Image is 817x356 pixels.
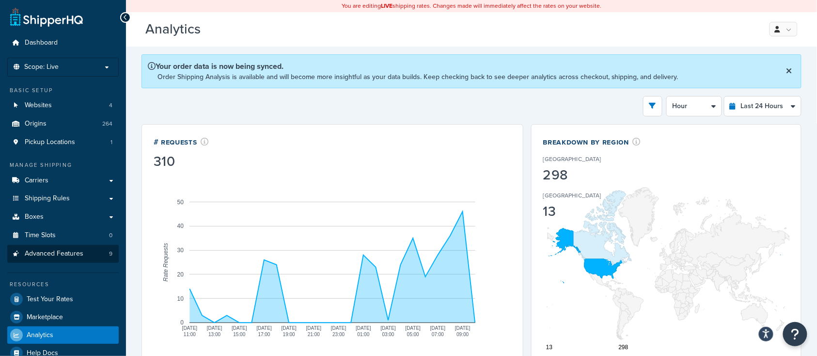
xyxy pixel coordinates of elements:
text: 19:00 [283,332,295,337]
span: Dashboard [25,39,58,47]
span: Time Slots [25,231,56,240]
text: [DATE] [256,325,272,331]
text: 11:00 [184,332,196,337]
text: [DATE] [455,325,471,331]
span: Shipping Rules [25,194,70,203]
span: 9 [109,250,112,258]
text: 13:00 [208,332,220,337]
button: Open Resource Center [783,322,807,346]
text: Rate Requests [162,243,169,281]
text: 13 [546,344,553,351]
p: [GEOGRAPHIC_DATA] [543,191,601,200]
text: [DATE] [306,325,322,331]
span: Advanced Features [25,250,83,258]
text: [DATE] [331,325,346,331]
span: Scope: Live [24,63,59,71]
a: Dashboard [7,34,119,52]
text: 17:00 [258,332,270,337]
span: 4 [109,101,112,110]
text: [DATE] [380,325,396,331]
text: 15:00 [233,332,245,337]
text: 23:00 [332,332,345,337]
text: 01:00 [358,332,370,337]
text: [DATE] [356,325,371,331]
text: 298 [618,344,628,351]
text: 50 [177,198,184,205]
text: 09:00 [456,332,469,337]
span: 1 [110,138,112,146]
text: [DATE] [282,325,297,331]
a: Shipping Rules [7,190,119,208]
span: Analytics [27,331,53,340]
text: 30 [177,247,184,254]
span: Test Your Rates [27,295,73,304]
text: [DATE] [207,325,222,331]
span: Beta [203,25,236,36]
text: 0 [180,319,184,326]
svg: A chart. [543,172,790,356]
p: Order Shipping Analysis is available and will become more insightful as your data builds. Keep ch... [157,72,678,82]
svg: A chart. [154,170,511,355]
a: Test Your Rates [7,291,119,308]
button: open filter drawer [643,96,662,116]
span: Marketplace [27,313,63,322]
h3: Analytics [145,22,753,37]
a: Origins264 [7,115,119,133]
text: [DATE] [406,325,421,331]
text: [DATE] [182,325,198,331]
div: # Requests [154,136,209,147]
span: 0 [109,231,112,240]
li: Websites [7,97,119,114]
div: 310 [154,155,209,168]
li: Time Slots [7,227,119,244]
text: 05:00 [407,332,419,337]
a: Time Slots0 [7,227,119,244]
text: 20 [177,271,184,278]
span: Carriers [25,177,48,185]
a: Marketplace [7,308,119,326]
text: 07:00 [432,332,444,337]
text: [DATE] [430,325,446,331]
text: [DATE] [232,325,247,331]
a: Analytics [7,326,119,344]
li: Advanced Features [7,245,119,263]
span: Origins [25,120,47,128]
text: 03:00 [382,332,394,337]
text: 40 [177,223,184,229]
div: 13 [543,205,631,218]
text: 10 [177,295,184,302]
b: LIVE [381,1,393,10]
p: [GEOGRAPHIC_DATA] [543,155,601,163]
span: 264 [102,120,112,128]
a: Advanced Features9 [7,245,119,263]
div: Manage Shipping [7,161,119,169]
li: Origins [7,115,119,133]
div: Resources [7,280,119,289]
a: Pickup Locations1 [7,133,119,151]
text: 21:00 [308,332,320,337]
p: Your order data is now being synced. [148,61,678,72]
span: Boxes [25,213,44,221]
span: Websites [25,101,52,110]
a: Boxes [7,208,119,226]
div: Breakdown by Region [543,136,641,147]
a: Carriers [7,172,119,190]
a: Websites4 [7,97,119,114]
li: Pickup Locations [7,133,119,151]
div: 298 [543,168,631,182]
span: Pickup Locations [25,138,75,146]
div: Basic Setup [7,86,119,95]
